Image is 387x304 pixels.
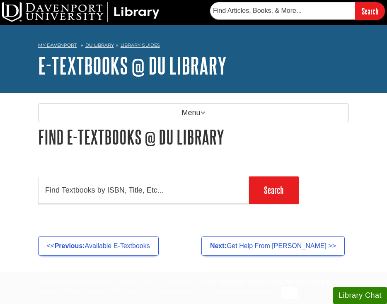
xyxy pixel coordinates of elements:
a: Read More [243,289,276,296]
h1: Find E-Textbooks @ DU Library [38,126,349,147]
input: Search [249,176,299,204]
p: Menu [38,103,349,122]
img: DU Library [2,2,160,22]
sup: TM [65,287,72,293]
strong: Previous: [55,242,85,249]
button: Close [281,287,298,299]
nav: breadcrumb [38,40,349,53]
a: <<Previous:Available E-Textbooks [38,236,159,256]
a: DU Library [85,42,114,48]
div: This site uses cookies and records your IP address for usage statistics. Additionally, we use Goo... [38,277,349,299]
a: Library Guides [121,42,160,48]
form: Searches DU Library's articles, books, and more [210,2,385,20]
input: Find Articles, Books, & More... [210,2,355,19]
a: Next:Get Help From [PERSON_NAME] >> [201,236,345,256]
a: E-Textbooks @ DU Library [38,53,227,78]
button: Library Chat [333,287,387,304]
a: My Davenport [38,42,77,49]
input: Find Textbooks by ISBN, Title, Etc... [38,177,249,204]
input: Search [355,2,385,20]
sup: TM [111,287,118,293]
strong: Next: [210,242,227,249]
